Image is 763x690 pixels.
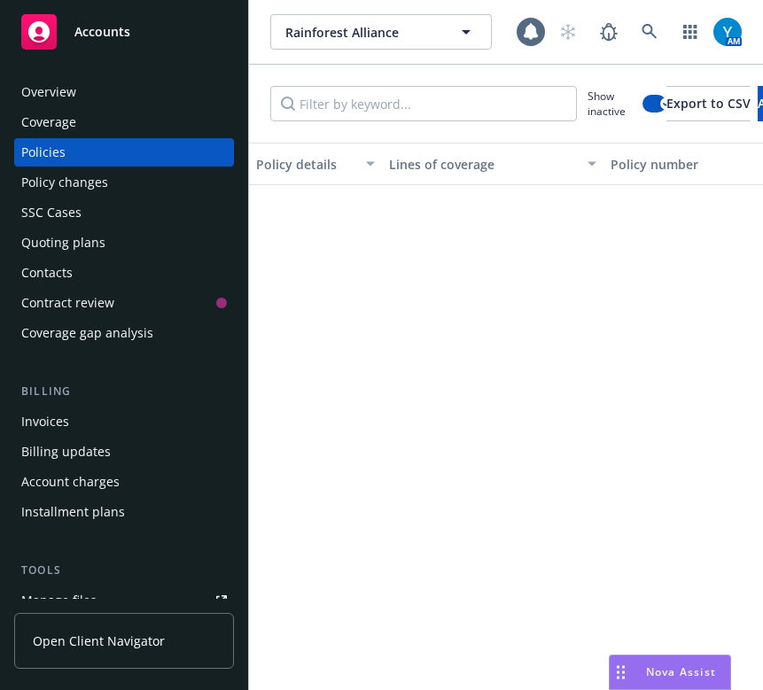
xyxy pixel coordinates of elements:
div: Manage files [21,586,97,615]
div: Coverage gap analysis [21,319,153,347]
a: Contacts [14,259,234,287]
div: Tools [14,562,234,579]
span: Show inactive [588,89,635,119]
span: Nova Assist [646,664,716,679]
a: SSC Cases [14,198,234,227]
a: Report a Bug [591,14,627,50]
span: Export to CSV [666,95,751,112]
a: Start snowing [550,14,586,50]
div: Contract review [21,289,114,317]
div: Billing updates [21,438,111,466]
div: Contacts [21,259,73,287]
span: Accounts [74,25,130,39]
a: Switch app [673,14,708,50]
div: Invoices [21,407,69,436]
button: Lines of coverage [382,143,603,185]
a: Coverage gap analysis [14,319,234,347]
div: Policy number [611,155,754,174]
a: Policy changes [14,168,234,197]
div: Policy changes [21,168,108,197]
a: Accounts [14,7,234,57]
a: Search [632,14,667,50]
div: Drag to move [610,655,632,689]
div: Quoting plans [21,229,105,257]
a: Overview [14,78,234,106]
div: Account charges [21,468,120,496]
div: Policy details [256,155,355,174]
a: Contract review [14,289,234,317]
button: Export to CSV [666,86,751,121]
input: Filter by keyword... [270,86,577,121]
button: Policy details [249,143,382,185]
div: Billing [14,383,234,400]
a: Invoices [14,407,234,436]
a: Quoting plans [14,229,234,257]
div: SSC Cases [21,198,82,227]
a: Account charges [14,468,234,496]
div: Coverage [21,108,76,136]
a: Manage files [14,586,234,615]
a: Installment plans [14,498,234,526]
a: Coverage [14,108,234,136]
span: Rainforest Alliance [285,23,439,42]
button: Nova Assist [609,655,731,690]
a: Billing updates [14,438,234,466]
div: Installment plans [21,498,125,526]
button: Rainforest Alliance [270,14,492,50]
span: Open Client Navigator [33,632,165,650]
a: Policies [14,138,234,167]
div: Overview [21,78,76,106]
div: Policies [21,138,66,167]
img: photo [713,18,742,46]
div: Lines of coverage [389,155,577,174]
